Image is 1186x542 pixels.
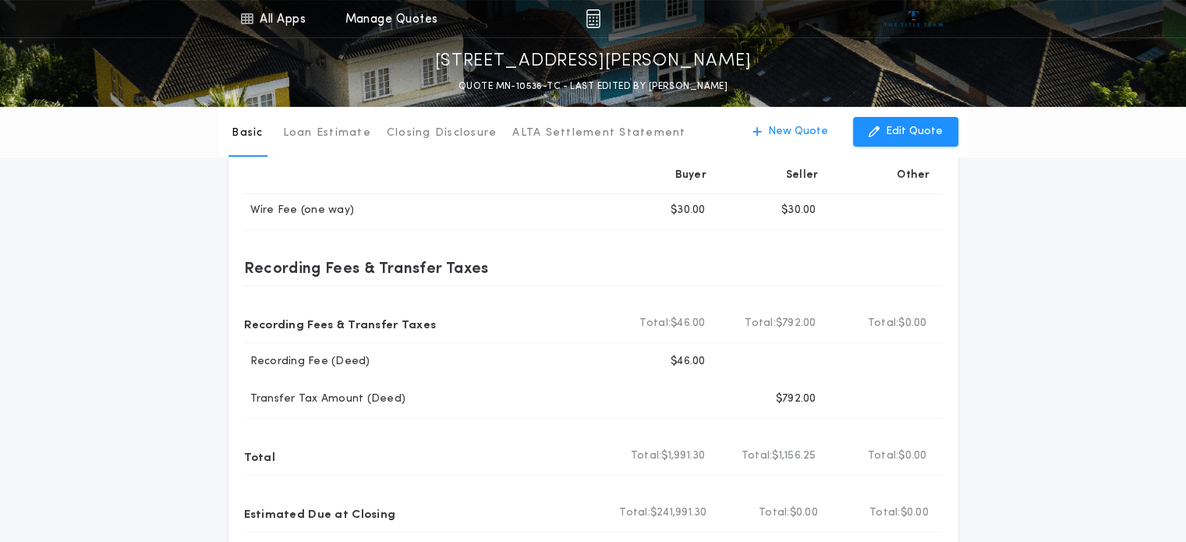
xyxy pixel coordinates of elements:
[772,448,816,464] span: $1,156.25
[650,505,707,521] span: $241,991.30
[244,391,406,407] p: Transfer Tax Amount (Deed)
[244,255,489,280] p: Recording Fees & Transfer Taxes
[387,126,497,141] p: Closing Disclosure
[619,505,650,521] b: Total:
[789,505,817,521] span: $0.00
[244,203,355,218] p: Wire Fee (one way)
[737,117,844,147] button: New Quote
[244,354,370,370] p: Recording Fee (Deed)
[512,126,685,141] p: ALTA Settlement Statement
[786,168,819,183] p: Seller
[898,448,926,464] span: $0.00
[781,203,816,218] p: $30.00
[869,505,901,521] b: Total:
[868,316,899,331] b: Total:
[900,505,928,521] span: $0.00
[661,448,705,464] span: $1,991.30
[675,168,706,183] p: Buyer
[639,316,671,331] b: Total:
[586,9,600,28] img: img
[435,49,752,74] p: [STREET_ADDRESS][PERSON_NAME]
[742,448,773,464] b: Total:
[897,168,929,183] p: Other
[898,316,926,331] span: $0.00
[283,126,371,141] p: Loan Estimate
[232,126,263,141] p: Basic
[886,124,943,140] p: Edit Quote
[884,11,943,27] img: vs-icon
[853,117,958,147] button: Edit Quote
[244,444,275,469] p: Total
[458,79,728,94] p: QUOTE MN-10536-TC - LAST EDITED BY [PERSON_NAME]
[759,505,790,521] b: Total:
[671,316,706,331] span: $46.00
[671,203,706,218] p: $30.00
[671,354,706,370] p: $46.00
[745,316,776,331] b: Total:
[244,501,396,526] p: Estimated Due at Closing
[868,448,899,464] b: Total:
[768,124,828,140] p: New Quote
[776,391,816,407] p: $792.00
[244,311,437,336] p: Recording Fees & Transfer Taxes
[631,448,662,464] b: Total:
[776,316,816,331] span: $792.00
